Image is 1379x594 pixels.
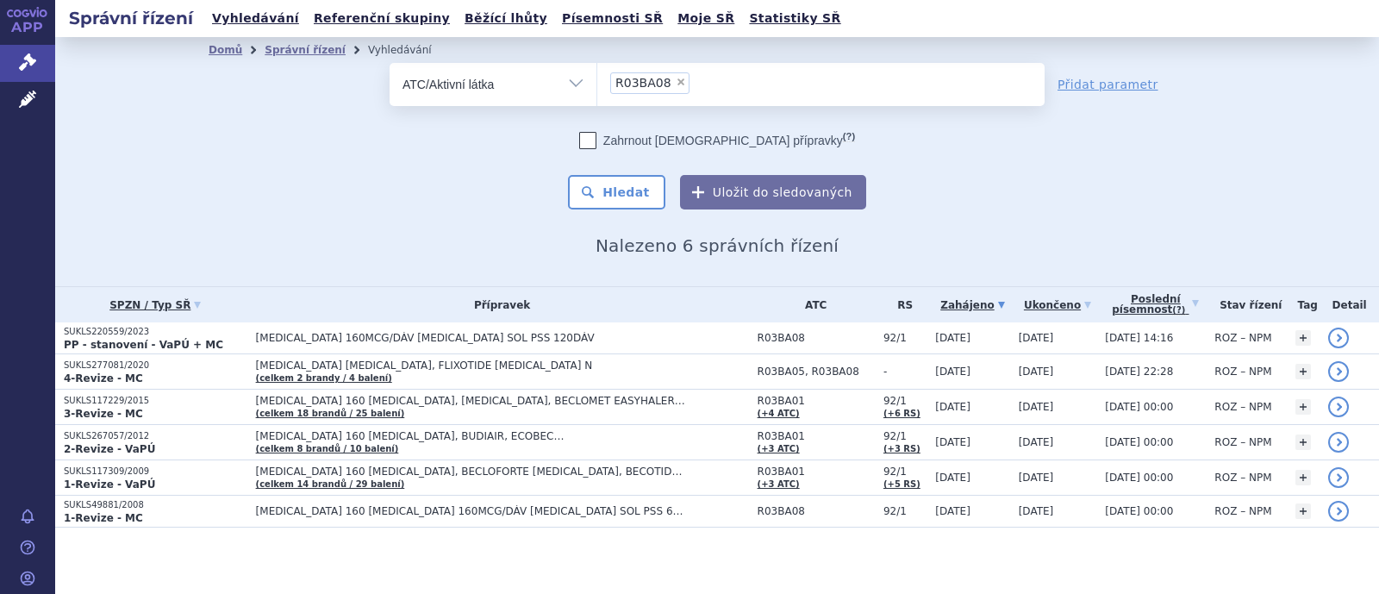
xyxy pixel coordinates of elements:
[64,408,143,420] strong: 3-Revize - MC
[1172,305,1185,316] abbr: (?)
[459,7,552,30] a: Běžící lhůty
[883,430,927,442] span: 92/1
[64,443,155,455] strong: 2-Revize - VaPÚ
[1295,330,1311,346] a: +
[1105,366,1173,378] span: [DATE] 22:28
[758,479,800,489] a: (+3 ATC)
[1214,332,1271,344] span: ROZ – NPM
[615,77,671,89] span: R03BA08
[64,326,247,338] p: SUKLS220559/2023
[1019,505,1054,517] span: [DATE]
[1328,361,1349,382] a: detail
[64,466,247,478] p: SUKLS117309/2009
[1328,432,1349,453] a: detail
[1105,401,1173,413] span: [DATE] 00:00
[64,395,247,407] p: SUKLS117229/2015
[1105,472,1173,484] span: [DATE] 00:00
[64,499,247,511] p: SUKLS49881/2008
[256,479,405,489] a: (celkem 14 brandů / 29 balení)
[209,44,242,56] a: Domů
[1214,436,1271,448] span: ROZ – NPM
[256,409,405,418] a: (celkem 18 brandů / 25 balení)
[1214,505,1271,517] span: ROZ – NPM
[935,366,970,378] span: [DATE]
[64,512,143,524] strong: 1-Revize - MC
[1295,364,1311,379] a: +
[368,37,454,63] li: Vyhledávání
[1214,472,1271,484] span: ROZ – NPM
[883,409,920,418] a: (+6 RS)
[64,372,143,385] strong: 4-Revize - MC
[676,77,686,87] span: ×
[680,175,866,209] button: Uložit do sledovaných
[1214,366,1271,378] span: ROZ – NPM
[256,505,687,517] span: [MEDICAL_DATA] 160 [MEDICAL_DATA] 160MCG/DÁV [MEDICAL_DATA] SOL PSS 60DÁV
[55,6,207,30] h2: Správní řízení
[1019,293,1097,317] a: Ukončeno
[935,332,970,344] span: [DATE]
[883,395,927,407] span: 92/1
[1328,397,1349,417] a: detail
[568,175,665,209] button: Hledat
[1328,467,1349,488] a: detail
[1019,472,1054,484] span: [DATE]
[256,360,687,372] span: [MEDICAL_DATA] [MEDICAL_DATA], FLIXOTIDE [MEDICAL_DATA] N
[883,332,927,344] span: 92/1
[758,409,800,418] a: (+4 ATC)
[695,72,704,93] input: R03BA08
[579,132,855,149] label: Zahrnout [DEMOGRAPHIC_DATA] přípravky
[744,7,845,30] a: Statistiky SŘ
[1206,287,1287,322] th: Stav řízení
[843,131,855,142] abbr: (?)
[256,430,687,442] span: [MEDICAL_DATA] 160 [MEDICAL_DATA], BUDIAIR, ECOBEC…
[64,478,155,491] strong: 1-Revize - VaPÚ
[1295,470,1311,485] a: +
[1058,76,1158,93] a: Přidat parametr
[256,332,687,344] span: [MEDICAL_DATA] 160MCG/DÁV [MEDICAL_DATA] SOL PSS 120DÁV
[1295,435,1311,450] a: +
[256,395,687,407] span: [MEDICAL_DATA] 160 [MEDICAL_DATA], [MEDICAL_DATA], BECLOMET EASYHALER…
[64,339,223,351] strong: PP - stanovení - VaPÚ + MC
[883,505,927,517] span: 92/1
[247,287,749,322] th: Přípravek
[672,7,739,30] a: Moje SŘ
[758,466,875,478] span: R03BA01
[256,373,392,383] a: (celkem 2 brandy / 4 balení)
[1214,401,1271,413] span: ROZ – NPM
[1328,328,1349,348] a: detail
[758,505,875,517] span: R03BA08
[883,466,927,478] span: 92/1
[758,366,875,378] span: R03BA05, R03BA08
[557,7,668,30] a: Písemnosti SŘ
[265,44,346,56] a: Správní řízení
[935,401,970,413] span: [DATE]
[883,366,927,378] span: -
[758,430,875,442] span: R03BA01
[1019,332,1054,344] span: [DATE]
[1019,366,1054,378] span: [DATE]
[256,466,687,478] span: [MEDICAL_DATA] 160 [MEDICAL_DATA], BECLOFORTE [MEDICAL_DATA], BECOTIDE [MEDICAL_DATA]…
[596,235,839,256] span: Nalezeno 6 správních řízení
[1287,287,1320,322] th: Tag
[749,287,875,322] th: ATC
[1295,399,1311,415] a: +
[1105,436,1173,448] span: [DATE] 00:00
[935,505,970,517] span: [DATE]
[64,360,247,372] p: SUKLS277081/2020
[64,430,247,442] p: SUKLS267057/2012
[1320,287,1379,322] th: Detail
[1105,505,1173,517] span: [DATE] 00:00
[1328,501,1349,522] a: detail
[309,7,455,30] a: Referenční skupiny
[875,287,927,322] th: RS
[1105,332,1173,344] span: [DATE] 14:16
[1295,503,1311,519] a: +
[883,479,920,489] a: (+5 RS)
[1105,287,1206,322] a: Poslednípísemnost(?)
[935,472,970,484] span: [DATE]
[935,436,970,448] span: [DATE]
[64,293,247,317] a: SPZN / Typ SŘ
[256,444,399,453] a: (celkem 8 brandů / 10 balení)
[758,395,875,407] span: R03BA01
[1019,436,1054,448] span: [DATE]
